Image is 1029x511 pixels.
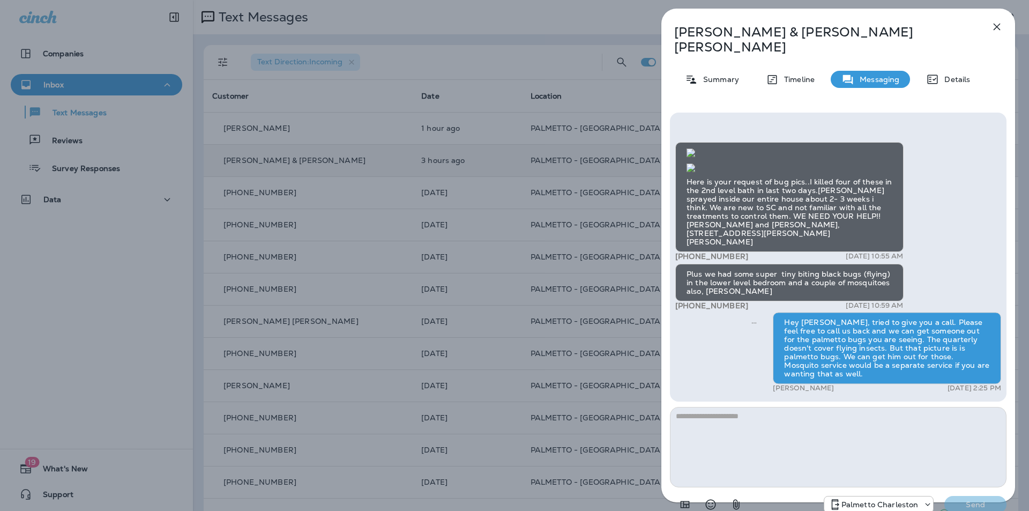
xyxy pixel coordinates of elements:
span: [PHONE_NUMBER] [675,301,748,310]
p: [PERSON_NAME] & [PERSON_NAME] [PERSON_NAME] [674,25,967,55]
div: Plus we had some super tiny biting black bugs (flying) in the lower level bedroom and a couple of... [675,264,904,301]
span: [PHONE_NUMBER] [675,251,748,261]
p: [PERSON_NAME] [773,384,834,392]
div: Hey [PERSON_NAME], tried to give you a call. Please feel free to call us back and we can get some... [773,312,1001,384]
div: Here is your request of bug pics..I killed four of these in the 2nd level bath in last two days.[... [675,142,904,252]
p: Details [939,75,970,84]
p: Summary [698,75,739,84]
span: Sent [751,317,757,327]
p: Palmetto Charleston [841,500,919,509]
p: Messaging [854,75,899,84]
p: [DATE] 10:55 AM [846,252,903,261]
img: twilio-download [687,149,695,157]
p: Timeline [779,75,815,84]
img: twilio-download [687,164,695,172]
p: [DATE] 10:59 AM [846,301,903,310]
p: [DATE] 2:25 PM [948,384,1001,392]
div: +1 (843) 277-8322 [824,498,934,511]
